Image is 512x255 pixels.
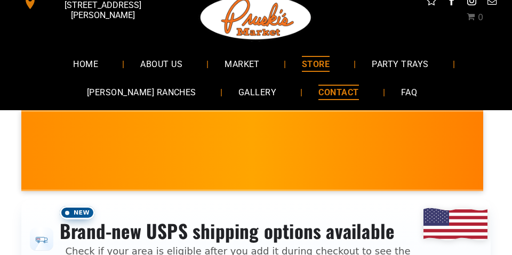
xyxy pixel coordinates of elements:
[209,50,276,78] a: MARKET
[222,78,292,106] a: GALLERY
[356,50,444,78] a: PARTY TRAYS
[57,50,114,78] a: HOME
[302,78,374,106] a: CONTACT
[286,50,346,78] a: STORE
[71,78,212,106] a: [PERSON_NAME] RANCHES
[60,206,95,219] span: New
[60,219,416,243] h3: Brand-new USPS shipping options available
[385,78,433,106] a: FAQ
[318,85,358,100] span: CONTACT
[478,12,483,22] span: 0
[124,50,198,78] a: ABOUT US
